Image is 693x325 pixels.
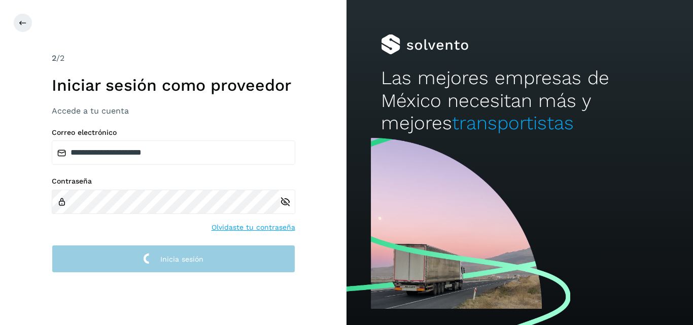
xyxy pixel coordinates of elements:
span: transportistas [452,112,574,134]
span: Inicia sesión [160,256,203,263]
button: Inicia sesión [52,245,295,273]
a: Olvidaste tu contraseña [212,222,295,233]
label: Correo electrónico [52,128,295,137]
label: Contraseña [52,177,295,186]
h3: Accede a tu cuenta [52,106,295,116]
h2: Las mejores empresas de México necesitan más y mejores [381,67,658,134]
span: 2 [52,53,56,63]
div: /2 [52,52,295,64]
h1: Iniciar sesión como proveedor [52,76,295,95]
